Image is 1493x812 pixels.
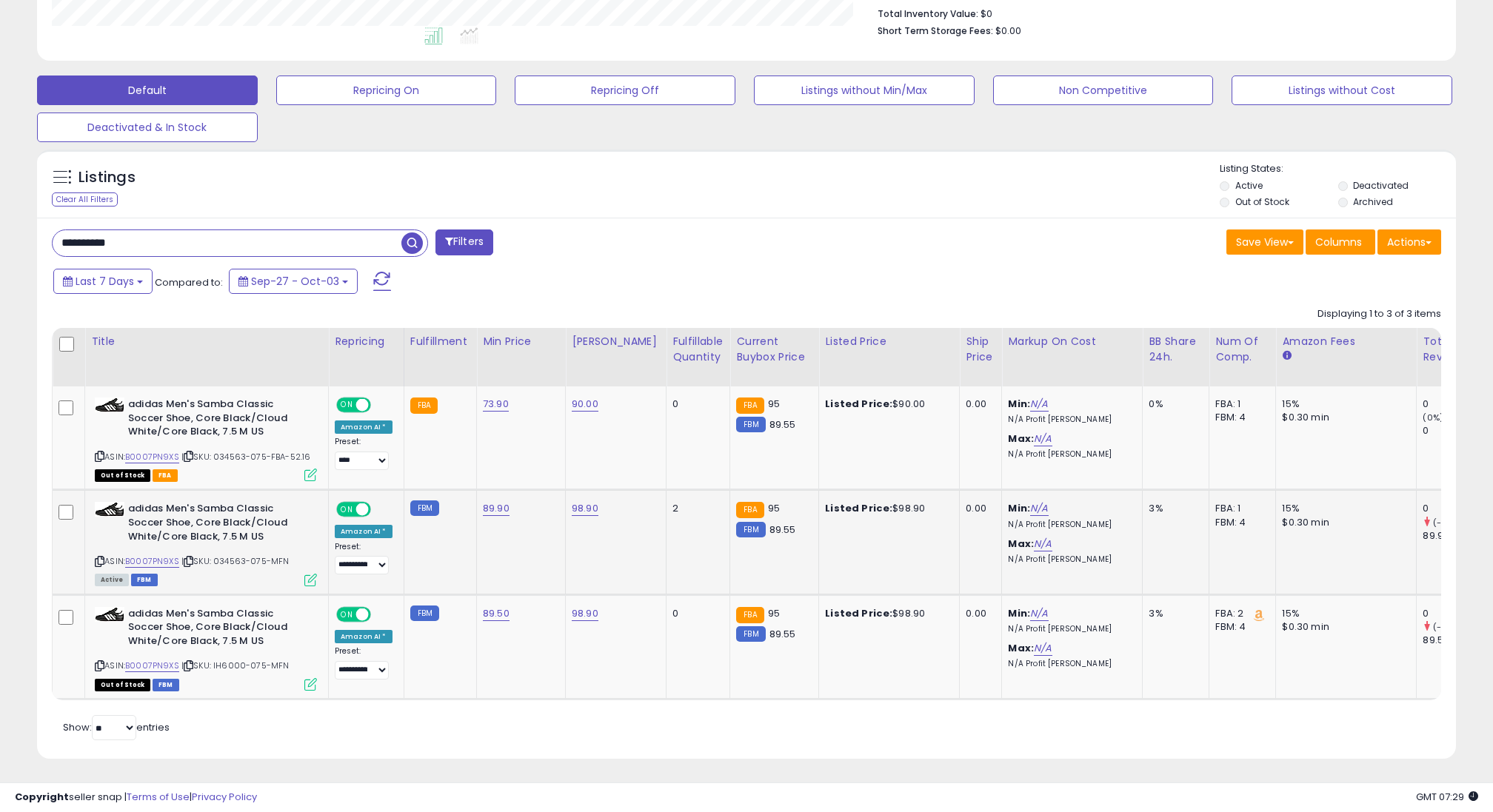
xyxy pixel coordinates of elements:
[1008,501,1030,515] b: Min:
[572,334,660,349] div: [PERSON_NAME]
[1215,620,1264,634] div: FBM: 4
[1008,606,1030,620] b: Min:
[1030,501,1048,516] a: N/A
[1034,641,1052,656] a: N/A
[769,627,796,641] span: 89.55
[1306,229,1375,255] button: Columns
[53,269,153,294] button: Last 7 Days
[966,397,990,411] div: 0.00
[769,417,796,432] span: 89.55
[335,420,393,434] div: Amazon AI *
[1149,502,1198,515] div: 3%
[127,790,190,804] a: Terms of Use
[15,790,69,804] strong: Copyright
[1226,229,1303,255] button: Save View
[369,399,393,412] span: OFF
[95,502,124,517] img: 314CNlFejfL._SL40_.jpg
[572,501,598,516] a: 98.90
[128,502,308,547] b: adidas Men's Samba Classic Soccer Shoe, Core Black/Cloud White/Core Black, 7.5 M US
[155,275,223,289] span: Compared to:
[1282,397,1405,411] div: 15%
[736,626,765,642] small: FBM
[966,607,990,620] div: 0.00
[181,451,311,463] span: | SKU: 034563-075-FBA-52.16
[1433,517,1467,529] small: (-100%)
[1282,516,1405,529] div: $0.30 min
[335,630,393,643] div: Amazon AI *
[369,608,393,620] span: OFF
[1149,334,1203,365] div: BB Share 24h.
[1215,516,1264,529] div: FBM: 4
[335,334,398,349] div: Repricing
[483,334,559,349] div: Min Price
[754,76,975,105] button: Listings without Min/Max
[1423,607,1483,620] div: 0
[1008,449,1131,460] p: N/A Profit [PERSON_NAME]
[1232,76,1452,105] button: Listings without Cost
[966,334,995,365] div: Ship Price
[993,76,1214,105] button: Non Competitive
[410,397,438,414] small: FBA
[672,502,718,515] div: 2
[1008,334,1136,349] div: Markup on Cost
[995,24,1021,38] span: $0.00
[878,24,993,37] b: Short Term Storage Fees:
[1008,659,1131,669] p: N/A Profit [PERSON_NAME]
[768,501,780,515] span: 95
[1353,195,1393,208] label: Archived
[79,167,136,188] h5: Listings
[736,502,764,518] small: FBA
[1030,606,1048,621] a: N/A
[672,334,724,365] div: Fulfillable Quantity
[1353,179,1409,192] label: Deactivated
[435,229,493,255] button: Filters
[672,397,718,411] div: 0
[966,502,990,515] div: 0.00
[825,334,953,349] div: Listed Price
[95,502,317,584] div: ASIN:
[153,679,179,691] span: FBM
[483,397,509,412] a: 73.90
[768,606,780,620] span: 95
[410,334,470,349] div: Fulfillment
[572,606,598,621] a: 98.90
[95,607,124,622] img: 314CNlFejfL._SL40_.jpg
[153,469,178,482] span: FBA
[95,397,124,412] img: 314CNlFejfL._SL40_.jpg
[825,502,948,515] div: $98.90
[15,791,257,805] div: seller snap | |
[1282,607,1405,620] div: 15%
[1423,397,1483,411] div: 0
[1423,424,1483,437] div: 0
[251,274,339,289] span: Sep-27 - Oct-03
[736,417,765,432] small: FBM
[1149,397,1198,411] div: 0%
[736,397,764,414] small: FBA
[1008,432,1034,446] b: Max:
[1030,397,1048,412] a: N/A
[95,397,317,480] div: ASIN:
[1377,229,1441,255] button: Actions
[338,399,356,412] span: ON
[1215,397,1264,411] div: FBA: 1
[1215,411,1264,424] div: FBM: 4
[1008,397,1030,411] b: Min:
[276,76,497,105] button: Repricing On
[825,501,892,515] b: Listed Price:
[1220,162,1455,176] p: Listing States:
[95,469,150,482] span: All listings that are currently out of stock and unavailable for purchase on Amazon
[410,605,439,621] small: FBM
[181,660,290,671] span: | SKU: IH6000-075-MFN
[825,606,892,620] b: Listed Price:
[483,501,510,516] a: 89.90
[37,76,258,105] button: Default
[878,4,1430,21] li: $0
[91,334,322,349] div: Title
[1008,520,1131,530] p: N/A Profit [PERSON_NAME]
[1034,432,1052,446] a: N/A
[1423,412,1443,423] small: (0%)
[1423,529,1483,543] div: 89.96
[1282,349,1291,363] small: Amazon Fees.
[769,523,796,537] span: 89.55
[825,607,948,620] div: $98.90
